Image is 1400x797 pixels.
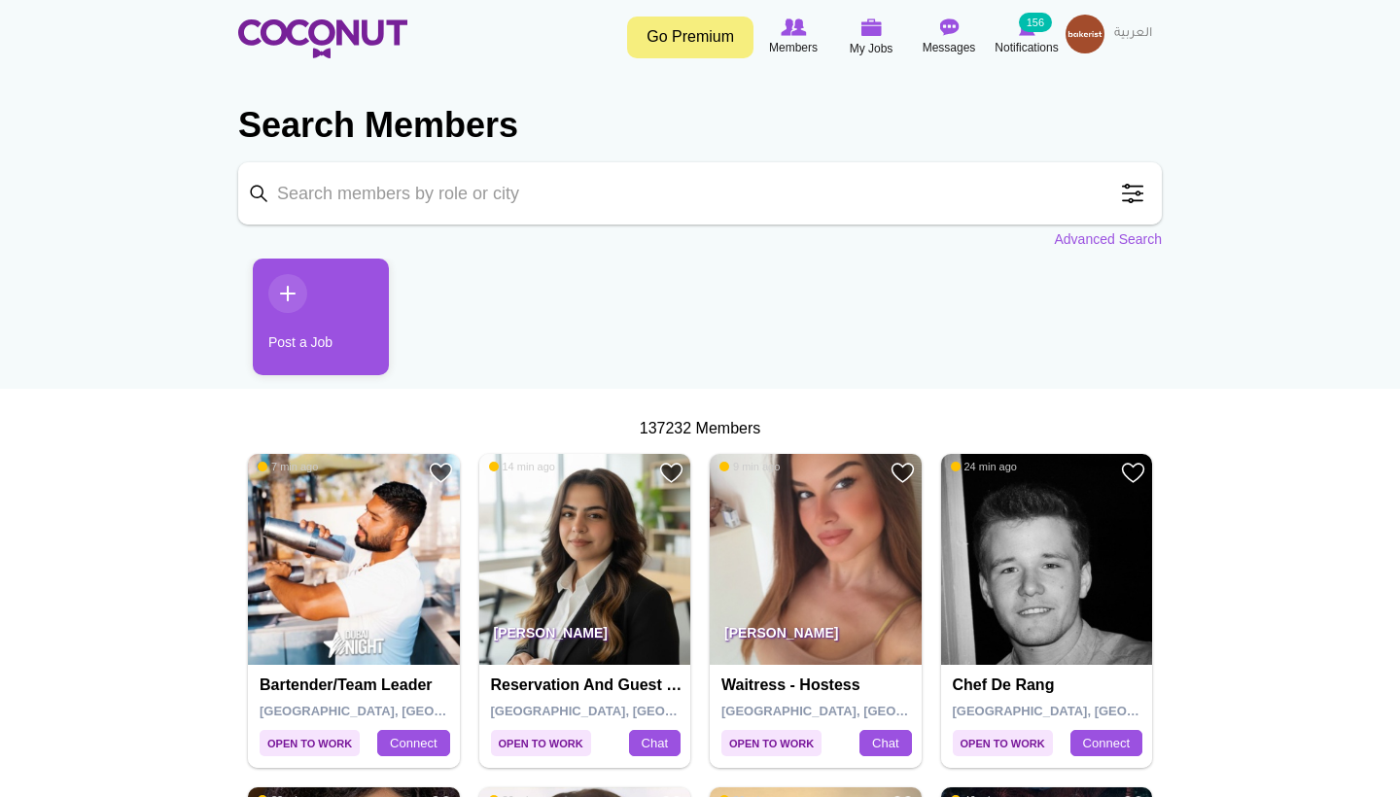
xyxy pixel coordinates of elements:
[953,676,1146,694] h4: Chef de Rang
[891,461,915,485] a: Add to Favourites
[988,15,1066,59] a: Notifications Notifications 156
[953,730,1053,756] span: Open to Work
[1121,461,1145,485] a: Add to Favourites
[491,704,768,718] span: [GEOGRAPHIC_DATA], [GEOGRAPHIC_DATA]
[260,704,537,718] span: [GEOGRAPHIC_DATA], [GEOGRAPHIC_DATA]
[253,259,389,375] a: Post a Job
[238,418,1162,440] div: 137232 Members
[479,610,691,665] p: [PERSON_NAME]
[659,461,683,485] a: Add to Favourites
[781,18,806,36] img: Browse Members
[859,730,911,757] a: Chat
[238,19,407,58] img: Home
[258,460,318,473] span: 7 min ago
[489,460,555,473] span: 14 min ago
[939,18,959,36] img: Messages
[719,460,780,473] span: 9 min ago
[923,38,976,57] span: Messages
[377,730,449,757] a: Connect
[953,704,1230,718] span: [GEOGRAPHIC_DATA], [GEOGRAPHIC_DATA]
[721,730,822,756] span: Open to Work
[860,18,882,36] img: My Jobs
[832,15,910,60] a: My Jobs My Jobs
[754,15,832,59] a: Browse Members Members
[238,162,1162,225] input: Search members by role or city
[1019,18,1035,36] img: Notifications
[910,15,988,59] a: Messages Messages
[1054,229,1162,249] a: Advanced Search
[491,676,684,694] h4: Reservation and Guest Relation Manager
[429,461,453,485] a: Add to Favourites
[850,39,893,58] span: My Jobs
[721,676,915,694] h4: Waitress - hostess
[951,460,1017,473] span: 24 min ago
[1070,730,1142,757] a: Connect
[995,38,1058,57] span: Notifications
[260,730,360,756] span: Open to Work
[710,610,922,665] p: [PERSON_NAME]
[721,704,998,718] span: [GEOGRAPHIC_DATA], [GEOGRAPHIC_DATA]
[260,676,453,694] h4: Bartender/Team Leader
[238,102,1162,149] h2: Search Members
[627,17,753,58] a: Go Premium
[629,730,681,757] a: Chat
[238,259,374,390] li: 1 / 1
[1019,13,1052,32] small: 156
[491,730,591,756] span: Open to Work
[1104,15,1162,53] a: العربية
[769,38,818,57] span: Members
